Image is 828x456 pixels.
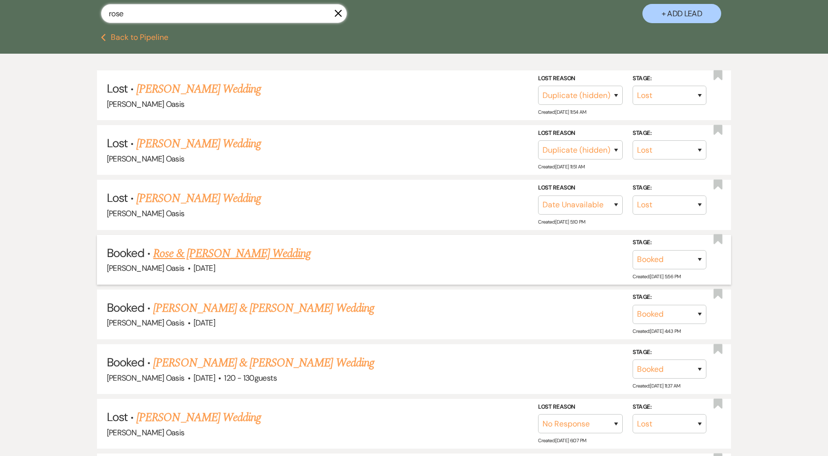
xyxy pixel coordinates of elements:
[107,409,127,424] span: Lost
[107,208,185,219] span: [PERSON_NAME] Oasis
[633,328,680,334] span: Created: [DATE] 4:43 PM
[633,183,706,194] label: Stage:
[107,263,185,273] span: [PERSON_NAME] Oasis
[633,402,706,413] label: Stage:
[538,128,623,139] label: Lost Reason
[153,354,374,372] a: [PERSON_NAME] & [PERSON_NAME] Wedding
[107,300,144,315] span: Booked
[136,80,261,98] a: [PERSON_NAME] Wedding
[633,128,706,139] label: Stage:
[633,237,706,248] label: Stage:
[107,427,185,438] span: [PERSON_NAME] Oasis
[107,245,144,261] span: Booked
[136,409,261,426] a: [PERSON_NAME] Wedding
[107,135,127,151] span: Lost
[153,245,311,262] a: Rose & [PERSON_NAME] Wedding
[642,4,721,23] button: + Add Lead
[193,373,215,383] span: [DATE]
[633,292,706,303] label: Stage:
[101,4,347,23] input: Search by name, event date, email address or phone number
[538,73,623,84] label: Lost Reason
[107,355,144,370] span: Booked
[633,73,706,84] label: Stage:
[107,99,185,109] span: [PERSON_NAME] Oasis
[153,299,374,317] a: [PERSON_NAME] & [PERSON_NAME] Wedding
[107,154,185,164] span: [PERSON_NAME] Oasis
[107,190,127,205] span: Lost
[107,318,185,328] span: [PERSON_NAME] Oasis
[107,81,127,96] span: Lost
[633,383,680,389] span: Created: [DATE] 11:37 AM
[538,163,584,170] span: Created: [DATE] 11:51 AM
[107,373,185,383] span: [PERSON_NAME] Oasis
[538,109,586,115] span: Created: [DATE] 11:54 AM
[136,135,261,153] a: [PERSON_NAME] Wedding
[633,347,706,358] label: Stage:
[193,263,215,273] span: [DATE]
[193,318,215,328] span: [DATE]
[633,273,680,280] span: Created: [DATE] 5:56 PM
[136,190,261,207] a: [PERSON_NAME] Wedding
[538,219,585,225] span: Created: [DATE] 5:10 PM
[224,373,276,383] span: 120 - 130 guests
[538,183,623,194] label: Lost Reason
[101,33,168,41] button: Back to Pipeline
[538,437,586,444] span: Created: [DATE] 6:07 PM
[538,402,623,413] label: Lost Reason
